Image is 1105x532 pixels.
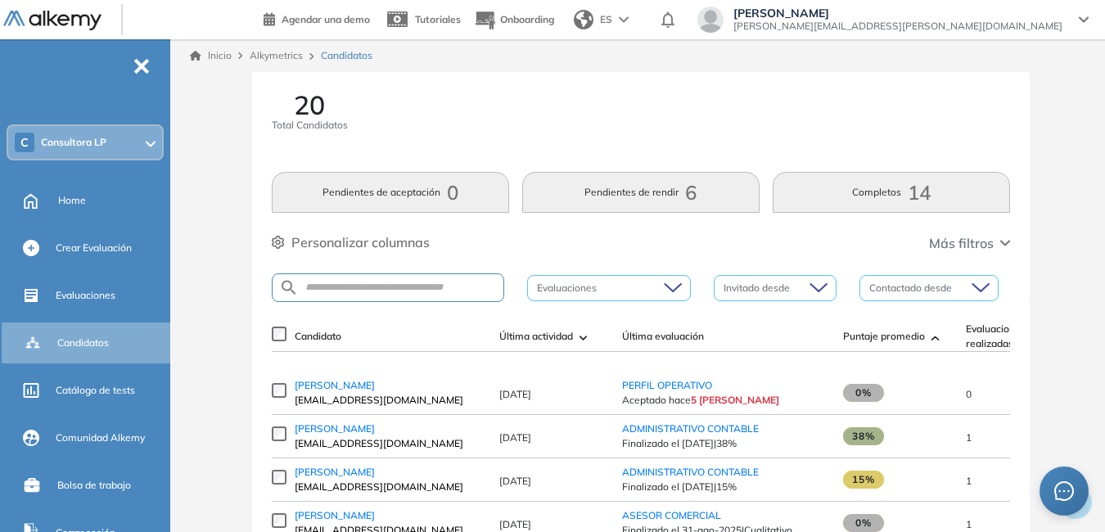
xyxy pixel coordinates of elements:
span: Última evaluación [622,329,704,344]
span: 5 [PERSON_NAME] [691,394,779,406]
img: SEARCH_ALT [279,277,299,298]
span: [EMAIL_ADDRESS][DOMAIN_NAME] [295,393,483,408]
a: ASESOR COMERCIAL [622,509,721,521]
button: Más filtros [929,233,1010,253]
a: ADMINISTRATIVO CONTABLE [622,422,759,435]
span: [PERSON_NAME] [295,422,375,435]
img: [missing "en.ARROW_ALT" translation] [931,336,940,340]
span: ES [600,12,612,27]
span: 0 [966,388,972,400]
a: Inicio [190,48,232,63]
button: Completos14 [773,172,1010,213]
span: C [20,136,29,149]
span: [DATE] [499,475,531,487]
span: Candidatos [57,336,109,350]
span: Crear Evaluación [56,241,132,255]
span: 15% [843,471,884,489]
span: [PERSON_NAME] [295,379,375,391]
span: Comunidad Alkemy [56,431,145,445]
span: [EMAIL_ADDRESS][DOMAIN_NAME] [295,436,483,451]
span: 1 [966,431,972,444]
span: Personalizar columnas [291,232,430,252]
button: Pendientes de rendir6 [522,172,760,213]
a: Agendar una demo [264,8,370,28]
a: [PERSON_NAME] [295,378,483,393]
span: [PERSON_NAME] [295,466,375,478]
span: 1 [966,518,972,530]
span: Tutoriales [415,13,461,25]
span: [DATE] [499,388,531,400]
span: message [1054,481,1074,501]
button: Personalizar columnas [272,232,430,252]
span: Finalizado el [DATE] | 38% [622,436,827,451]
span: Total Candidatos [272,118,348,133]
button: Onboarding [474,2,554,38]
span: Home [58,193,86,208]
span: [PERSON_NAME][EMAIL_ADDRESS][PERSON_NAME][DOMAIN_NAME] [733,20,1062,33]
span: Puntaje promedio [843,329,925,344]
span: Alkymetrics [250,49,303,61]
span: Consultora LP [41,136,106,149]
span: 0% [843,384,884,402]
a: [PERSON_NAME] [295,508,483,523]
span: Onboarding [500,13,554,25]
span: Evaluaciones [56,288,115,303]
span: 0% [843,514,884,532]
span: 20 [294,92,325,118]
span: 38% [843,427,884,445]
img: Logo [3,11,101,31]
img: world [574,10,593,29]
span: Aceptado hace [622,393,827,408]
span: Última actividad [499,329,573,344]
span: Bolsa de trabajo [57,478,131,493]
span: Evaluaciones realizadas [966,322,1058,351]
span: [PERSON_NAME] [295,509,375,521]
span: Más filtros [929,233,994,253]
span: [DATE] [499,518,531,530]
span: Candidatos [321,48,372,63]
span: Finalizado el [DATE] | 15% [622,480,827,494]
span: [PERSON_NAME] [733,7,1062,20]
a: PERFIL OPERATIVO [622,379,712,391]
a: [PERSON_NAME] [295,422,483,436]
span: 1 [966,475,972,487]
span: [EMAIL_ADDRESS][DOMAIN_NAME] [295,480,483,494]
img: arrow [619,16,629,23]
a: ADMINISTRATIVO CONTABLE [622,466,759,478]
span: Candidato [295,329,341,344]
span: Catálogo de tests [56,383,135,398]
span: [DATE] [499,431,531,444]
button: Pendientes de aceptación0 [272,172,509,213]
img: [missing "en.ARROW_ALT" translation] [580,336,588,340]
span: Agendar una demo [282,13,370,25]
a: [PERSON_NAME] [295,465,483,480]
